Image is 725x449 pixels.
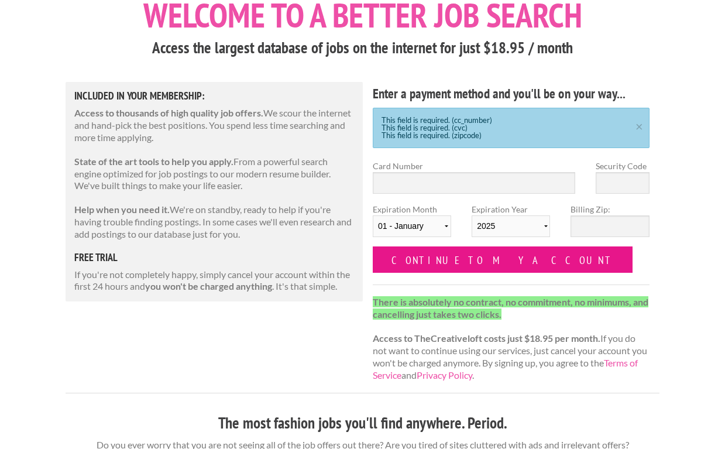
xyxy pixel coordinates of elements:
[145,280,272,292] strong: you won't be charged anything
[472,215,550,237] select: Expiration Year
[417,369,472,381] a: Privacy Policy
[373,215,451,237] select: Expiration Month
[373,108,650,148] div: This field is required. (cc_number) This field is required. (cvc) This field is required. (zipcode)
[74,204,170,215] strong: Help when you need it.
[571,203,649,215] label: Billing Zip:
[373,296,650,382] p: If you do not want to continue using our services, just cancel your account you won't be charged ...
[66,37,659,59] h3: Access the largest database of jobs on the internet for just $18.95 / month
[74,107,354,143] p: We scour the internet and hand-pick the best positions. You spend less time searching and more ti...
[74,252,354,263] h5: free trial
[373,333,600,344] strong: Access to TheCreativeloft costs just $18.95 per month.
[74,156,233,167] strong: State of the art tools to help you apply.
[373,357,638,381] a: Terms of Service
[373,246,633,273] input: Continue to my account
[472,203,550,246] label: Expiration Year
[74,156,354,192] p: From a powerful search engine optimized for job postings to our modern resume builder. We've buil...
[373,203,451,246] label: Expiration Month
[74,269,354,293] p: If you're not completely happy, simply cancel your account within the first 24 hours and . It's t...
[373,160,575,172] label: Card Number
[66,412,659,434] h3: The most fashion jobs you'll find anywhere. Period.
[632,121,647,129] a: ×
[74,107,263,118] strong: Access to thousands of high quality job offers.
[74,204,354,240] p: We're on standby, ready to help if you're having trouble finding postings. In some cases we'll ev...
[373,84,650,103] h4: Enter a payment method and you'll be on your way...
[596,160,650,172] label: Security Code
[373,296,648,320] strong: There is absolutely no contract, no commitment, no minimums, and cancelling just takes two clicks.
[74,91,354,101] h5: Included in Your Membership:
